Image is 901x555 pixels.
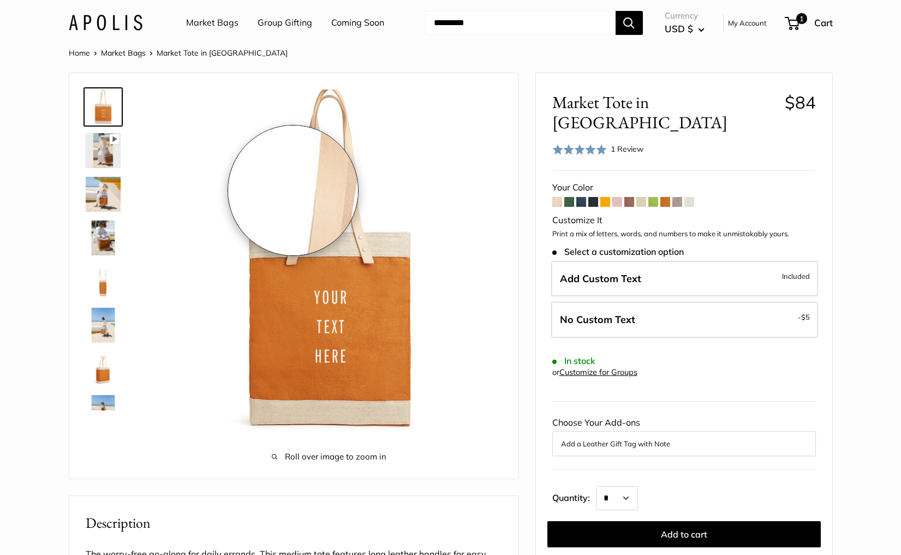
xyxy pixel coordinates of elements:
[83,87,123,127] a: Market Tote in Cognac
[616,11,643,35] button: Search
[83,306,123,345] a: Market Tote in Cognac
[83,393,123,432] a: Market Tote in Cognac
[552,92,777,133] span: Market Tote in [GEOGRAPHIC_DATA]
[728,16,767,29] a: My Account
[801,313,810,321] span: $5
[552,229,816,240] p: Print a mix of letters, words, and numbers to make it unmistakably yours.
[611,144,643,154] span: 1 Review
[552,180,816,196] div: Your Color
[665,8,705,23] span: Currency
[798,311,810,324] span: -
[83,349,123,389] a: Market Tote in Cognac
[560,313,635,326] span: No Custom Text
[86,512,502,534] h2: Description
[86,133,121,168] img: Market Tote in Cognac
[552,415,816,456] div: Choose Your Add-ons
[785,92,816,113] span: $84
[814,17,833,28] span: Cart
[86,308,121,343] img: Market Tote in Cognac
[157,449,502,464] span: Roll over image to zoom in
[83,218,123,258] a: Market Tote in Cognac
[552,247,684,257] span: Select a customization option
[86,220,121,255] img: Market Tote in Cognac
[331,15,384,31] a: Coming Soon
[665,20,705,38] button: USD $
[83,175,123,214] a: Market Tote in Cognac
[86,351,121,386] img: Market Tote in Cognac
[69,46,288,60] nav: Breadcrumb
[83,262,123,301] a: Market Tote in Cognac
[83,131,123,170] a: Market Tote in Cognac
[796,13,807,24] span: 1
[86,89,121,124] img: Market Tote in Cognac
[552,365,637,380] div: or
[101,48,146,58] a: Market Bags
[559,367,637,377] a: Customize for Groups
[561,437,807,450] button: Add a Leather Gift Tag with Note
[157,89,502,435] img: Market Tote in Cognac
[665,23,693,34] span: USD $
[86,395,121,430] img: Market Tote in Cognac
[69,15,142,31] img: Apolis
[157,48,288,58] span: Market Tote in [GEOGRAPHIC_DATA]
[258,15,312,31] a: Group Gifting
[186,15,238,31] a: Market Bags
[560,272,641,285] span: Add Custom Text
[552,483,596,510] label: Quantity:
[69,48,90,58] a: Home
[786,14,833,32] a: 1 Cart
[552,212,816,229] div: Customize It
[551,261,818,297] label: Add Custom Text
[547,521,821,547] button: Add to cart
[552,356,595,366] span: In stock
[86,264,121,299] img: Market Tote in Cognac
[86,177,121,212] img: Market Tote in Cognac
[425,11,616,35] input: Search...
[782,270,810,283] span: Included
[551,302,818,338] label: Leave Blank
